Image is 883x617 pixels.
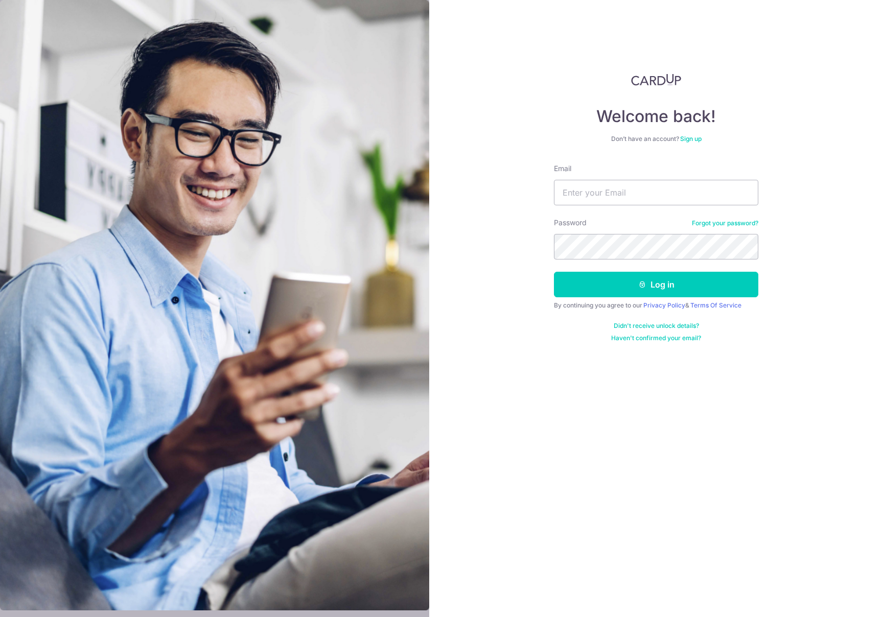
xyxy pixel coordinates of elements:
[692,219,758,227] a: Forgot your password?
[554,163,571,174] label: Email
[690,301,741,309] a: Terms Of Service
[554,218,587,228] label: Password
[614,322,699,330] a: Didn't receive unlock details?
[554,301,758,310] div: By continuing you agree to our &
[631,74,681,86] img: CardUp Logo
[554,272,758,297] button: Log in
[680,135,702,143] a: Sign up
[611,334,701,342] a: Haven't confirmed your email?
[554,106,758,127] h4: Welcome back!
[643,301,685,309] a: Privacy Policy
[554,135,758,143] div: Don’t have an account?
[554,180,758,205] input: Enter your Email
